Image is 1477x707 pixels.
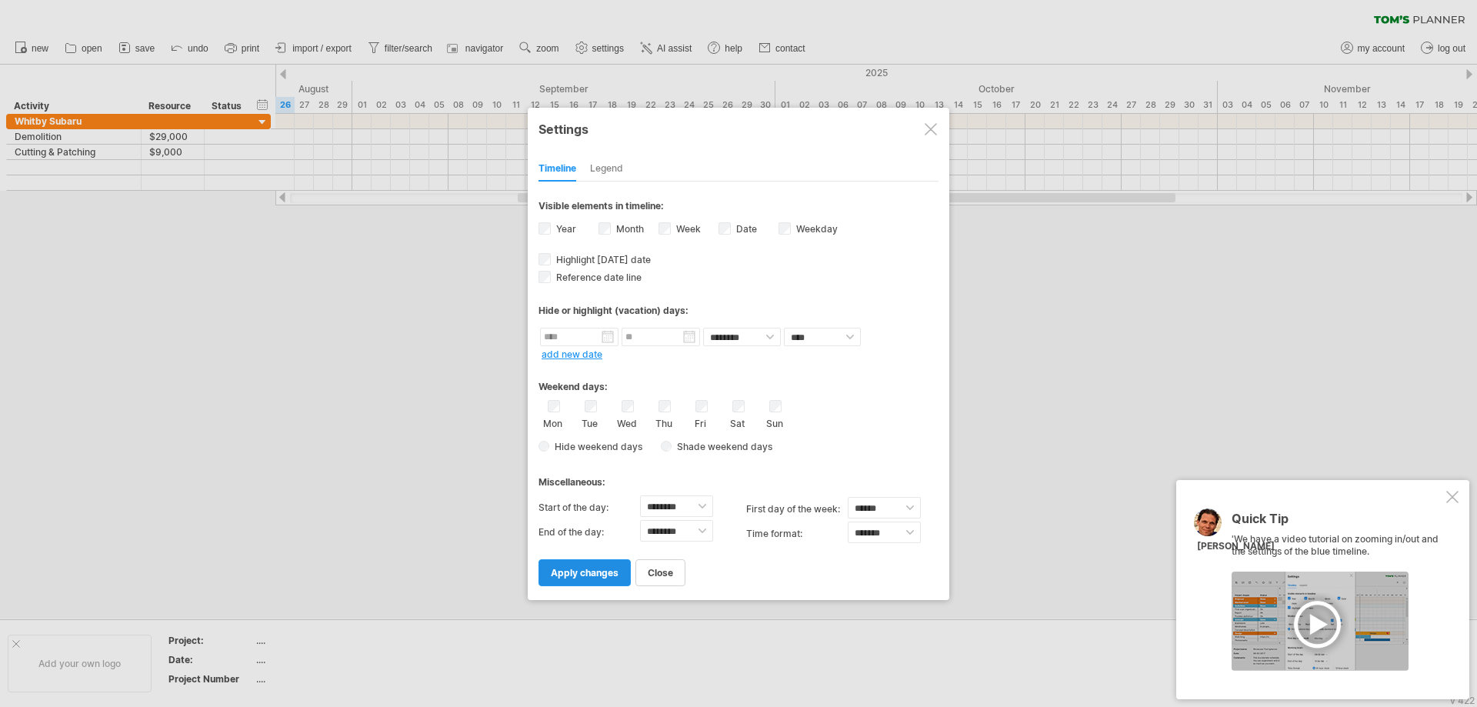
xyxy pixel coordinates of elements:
[746,522,848,546] label: Time format:
[580,415,599,429] label: Tue
[648,567,673,579] span: close
[746,497,848,522] label: first day of the week:
[553,254,651,265] span: Highlight [DATE] date
[793,223,838,235] label: Weekday
[538,115,939,142] div: Settings
[538,366,939,396] div: Weekend days:
[549,441,642,452] span: Hide weekend days
[538,520,640,545] label: End of the day:
[551,567,618,579] span: apply changes
[1197,540,1275,553] div: [PERSON_NAME]
[1232,512,1443,671] div: 'We have a video tutorial on zooming in/out and the settings of the blue timeline.
[538,462,939,492] div: Miscellaneous:
[635,559,685,586] a: close
[765,415,784,429] label: Sun
[617,415,636,429] label: Wed
[553,223,576,235] label: Year
[1232,512,1443,533] div: Quick Tip
[654,415,673,429] label: Thu
[538,495,640,520] label: Start of the day:
[733,223,757,235] label: Date
[543,415,562,429] label: Mon
[590,157,623,182] div: Legend
[728,415,747,429] label: Sat
[613,223,644,235] label: Month
[538,157,576,182] div: Timeline
[553,272,642,283] span: Reference date line
[542,348,602,360] a: add new date
[538,200,939,216] div: Visible elements in timeline:
[672,441,772,452] span: Shade weekend days
[673,223,701,235] label: Week
[691,415,710,429] label: Fri
[538,559,631,586] a: apply changes
[538,305,939,316] div: Hide or highlight (vacation) days:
